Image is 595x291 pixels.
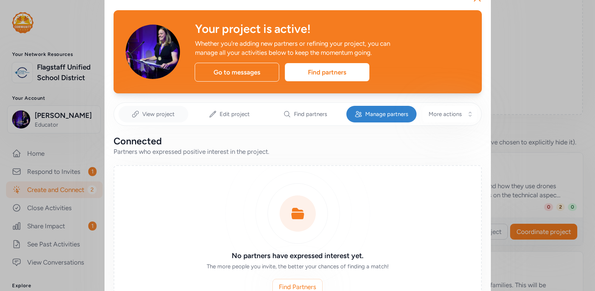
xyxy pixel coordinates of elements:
span: View project [142,110,175,118]
span: Find partners [294,110,327,118]
h3: No partners have expressed interest yet. [189,251,406,261]
div: The more people you invite, the better your chances of finding a match! [189,263,406,270]
button: More actions [423,106,477,122]
span: More actions [429,110,462,118]
div: Partners who expressed positive interest in the project. [114,147,482,156]
div: Your project is active! [195,22,470,36]
span: Edit project [220,110,250,118]
img: Avatar [126,25,180,79]
div: Whether you're adding new partners or refining your project, you can manage all your activities b... [195,39,412,57]
div: Find partners [285,63,369,81]
span: Manage partners [365,110,408,118]
div: Go to messages [195,63,279,82]
div: Connected [114,135,482,147]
